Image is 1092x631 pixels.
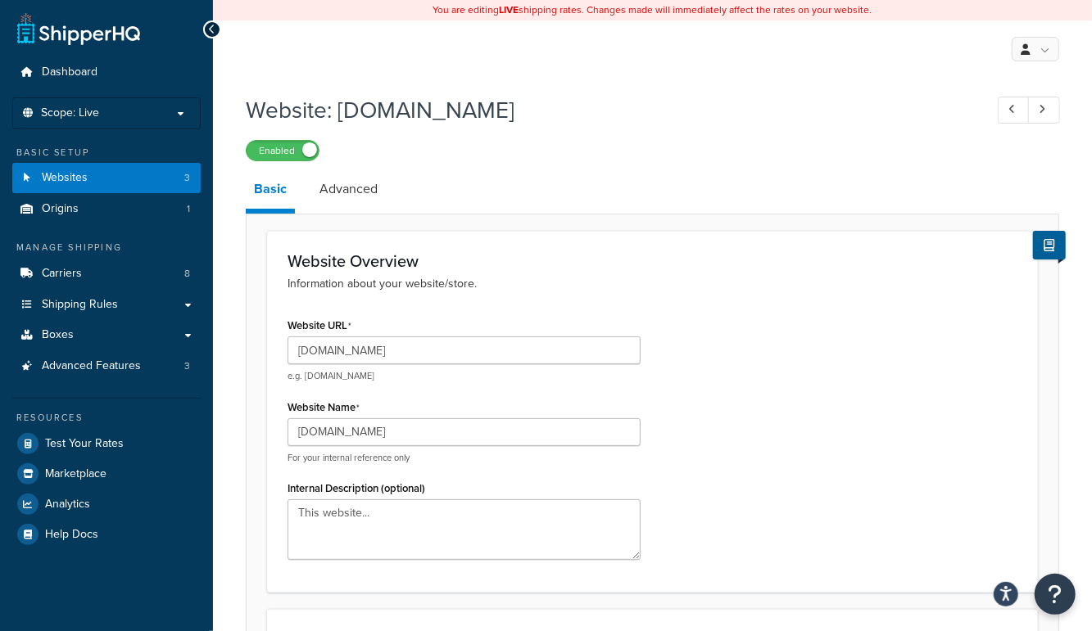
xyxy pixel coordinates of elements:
[45,467,106,481] span: Marketplace
[42,328,74,342] span: Boxes
[187,202,190,216] span: 1
[12,194,201,224] li: Origins
[184,267,190,281] span: 8
[247,141,319,160] label: Enabled
[41,106,99,120] span: Scope: Live
[42,202,79,216] span: Origins
[288,252,1017,270] h3: Website Overview
[12,459,201,489] a: Marketplace
[288,370,641,382] p: e.g. [DOMAIN_NAME]
[500,2,519,17] b: LIVE
[12,163,201,193] a: Websites3
[12,194,201,224] a: Origins1
[1035,574,1076,615] button: Open Resource Center
[42,267,82,281] span: Carriers
[45,437,124,451] span: Test Your Rates
[45,498,90,512] span: Analytics
[288,499,641,560] textarea: This website...
[42,359,141,373] span: Advanced Features
[42,65,97,79] span: Dashboard
[12,259,201,289] li: Carriers
[1033,231,1066,259] button: Show Help Docs
[998,97,1030,124] a: Previous Record
[184,359,190,373] span: 3
[12,57,201,88] a: Dashboard
[288,319,351,332] label: Website URL
[45,528,98,542] span: Help Docs
[12,411,201,425] div: Resources
[288,401,360,414] label: Website Name
[12,163,201,193] li: Websites
[42,298,118,312] span: Shipping Rules
[12,290,201,320] a: Shipping Rules
[12,429,201,458] a: Test Your Rates
[288,275,1017,293] p: Information about your website/store.
[12,146,201,160] div: Basic Setup
[12,351,201,381] li: Advanced Features
[288,452,641,464] p: For your internal reference only
[1028,97,1060,124] a: Next Record
[12,489,201,519] a: Analytics
[311,169,386,209] a: Advanced
[246,169,295,214] a: Basic
[12,241,201,255] div: Manage Shipping
[288,482,425,494] label: Internal Description (optional)
[12,520,201,549] a: Help Docs
[12,320,201,350] a: Boxes
[12,259,201,289] a: Carriers8
[42,171,88,185] span: Websites
[246,94,967,126] h1: Website: [DOMAIN_NAME]
[184,171,190,185] span: 3
[12,351,201,381] a: Advanced Features3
